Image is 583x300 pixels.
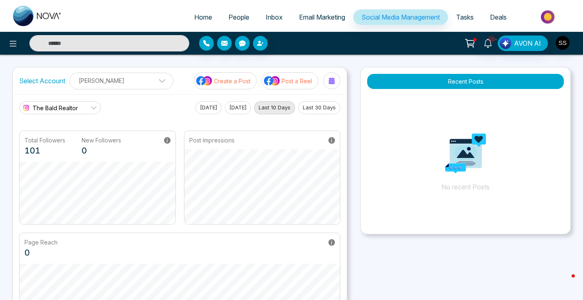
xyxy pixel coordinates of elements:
img: instagram [22,104,30,112]
span: Inbox [266,13,283,21]
a: Social Media Management [353,9,448,25]
button: Last 30 Days [298,101,340,114]
span: The Bald Realtor [33,104,78,112]
a: Email Marketing [291,9,353,25]
p: Post a Reel [282,77,312,85]
img: Lead Flow [500,38,511,49]
a: Deals [482,9,515,25]
a: Inbox [257,9,291,25]
p: 0 [24,247,58,259]
img: Market-place.gif [519,8,578,26]
span: Tasks [456,13,474,21]
span: Home [194,13,212,21]
img: social-media-icon [264,76,280,86]
a: People [220,9,257,25]
span: Deals [490,13,507,21]
button: Last 10 Days [254,101,295,114]
p: Create a Post [214,77,250,85]
button: [DATE] [195,101,222,114]
label: Select Account [19,76,65,86]
iframe: Intercom live chat [555,272,575,292]
img: Nova CRM Logo [13,6,62,26]
a: Tasks [448,9,482,25]
p: Page Reach [24,238,58,247]
span: AVON AI [514,38,541,48]
button: social-media-iconPost a Reel [262,72,318,89]
p: New Followers [82,136,121,144]
img: User Avatar [556,36,570,50]
p: [PERSON_NAME] [75,74,168,87]
button: [DATE] [225,101,251,114]
img: Analytics png [445,133,486,174]
p: 101 [24,144,65,157]
span: Email Marketing [299,13,345,21]
button: AVON AI [498,36,548,51]
a: Home [186,9,220,25]
button: social-media-iconCreate a Post [194,72,257,89]
span: 10+ [488,36,495,43]
p: No recent Posts [361,93,570,216]
a: 10+ [478,36,498,50]
p: Total Followers [24,136,65,144]
img: social-media-icon [196,76,213,86]
span: People [228,13,249,21]
p: 0 [82,144,121,157]
p: Post Impressions [189,136,235,144]
span: Social Media Management [361,13,440,21]
button: Recent Posts [367,74,564,89]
